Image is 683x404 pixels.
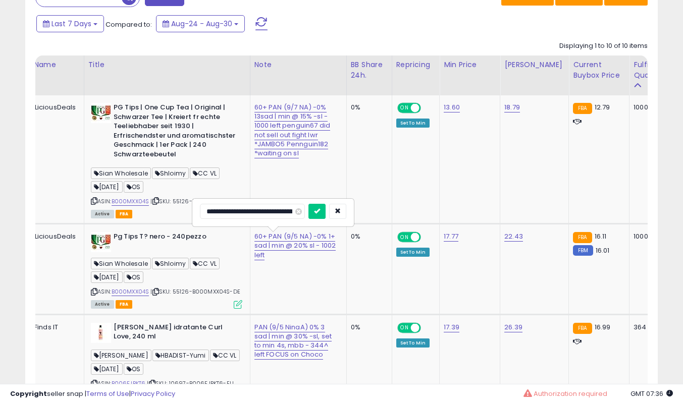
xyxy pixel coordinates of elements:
[10,389,175,399] div: seller snap | |
[171,19,232,29] span: Aug-24 - Aug-30
[351,103,384,112] div: 0%
[596,246,610,255] span: 16.01
[559,41,648,51] div: Displaying 1 to 10 of 10 items
[152,350,209,361] span: HBADIST-Yumi
[156,15,245,32] button: Aug-24 - Aug-30
[10,389,47,398] strong: Copyright
[112,197,149,206] a: B000MXX04S
[152,167,189,179] span: Shloimy
[106,20,152,29] span: Compared to:
[573,245,593,256] small: FBM
[595,322,611,332] span: 16.99
[150,197,240,205] span: | SKU: 55126-B000MXX04S-DE
[398,104,411,112] span: ON
[91,258,151,269] span: Sian Wholesale
[351,323,384,332] div: 0%
[124,181,143,193] span: OS
[12,323,76,332] div: Flashy Finds IT
[419,233,435,242] span: OFF
[114,103,236,161] b: PG Tips | One Cup Tea | Original | Schwarzer Tee | Kreiert fr echte Teeliebhaber seit 1930 | Erfr...
[12,60,80,70] div: Store Name
[12,103,76,121] div: ChocoLiciousDeals DE
[91,181,123,193] span: [DATE]
[116,210,133,218] span: FBA
[398,233,411,242] span: ON
[88,60,246,70] div: Title
[12,232,76,250] div: ChocoLiciousDeals IT
[634,323,665,332] div: 364
[634,103,665,112] div: 1000
[152,258,189,269] span: Shloimy
[398,323,411,332] span: ON
[419,104,435,112] span: OFF
[190,258,220,269] span: CC VL
[254,232,336,260] a: 60+ PAN (9/5 NA) -0% 1+ sad | min @ 20% sl - 1002 left
[419,323,435,332] span: OFF
[504,232,523,242] a: 22.43
[351,232,384,241] div: 0%
[91,103,242,217] div: ASIN:
[254,102,330,158] a: 60+ PAN (9/7 NA) -0% 13sad | min @ 15% -sl - 1000 left penguin67 did not sell out fight lwr *JAMB...
[573,60,625,81] div: Current Buybox Price
[91,103,111,123] img: 41wg+sAcXNL._SL40_.jpg
[91,232,111,252] img: 41wg+sAcXNL._SL40_.jpg
[254,322,332,360] a: PAN (9/5 NinaA) 0% 3 sad | min @ 30% -sl, set to min 4s, mbb - 344^ left FOCUS on Choco
[396,60,436,70] div: Repricing
[91,363,123,375] span: [DATE]
[91,271,123,283] span: [DATE]
[444,102,460,112] a: 13.60
[91,300,114,309] span: All listings currently available for purchase on Amazon
[124,363,143,375] span: OS
[116,300,133,309] span: FBA
[91,323,111,343] img: 31nnOs-ASyL._SL40_.jpg
[444,322,459,332] a: 17.39
[51,19,91,29] span: Last 7 Days
[634,232,665,241] div: 1000
[504,60,564,70] div: [PERSON_NAME]
[634,60,668,81] div: Fulfillable Quantity
[124,271,143,283] span: OS
[114,323,236,344] b: [PERSON_NAME] idratante Curl Love, 240 ml
[91,167,151,179] span: Sian Wholesale
[595,102,610,112] span: 12.79
[444,232,458,242] a: 17.77
[91,232,242,308] div: ASIN:
[595,232,607,241] span: 16.11
[112,287,149,296] a: B000MXX04S
[396,119,430,128] div: Set To Min
[210,350,240,361] span: CC VL
[396,248,430,257] div: Set To Min
[91,350,151,361] span: [PERSON_NAME]
[150,287,240,296] span: | SKU: 55126-B000MXX04S-DE
[114,232,236,244] b: Pg Tips T? nero - 240pezzo
[504,322,522,332] a: 26.39
[444,60,496,70] div: Min Price
[573,232,592,243] small: FBA
[631,389,673,398] span: 2025-09-7 07:36 GMT
[36,15,104,32] button: Last 7 Days
[504,102,520,112] a: 18.79
[573,323,592,334] small: FBA
[131,389,175,398] a: Privacy Policy
[190,167,220,179] span: CC VL
[573,103,592,114] small: FBA
[254,60,342,70] div: Note
[86,389,129,398] a: Terms of Use
[396,338,430,348] div: Set To Min
[91,210,114,218] span: All listings currently available for purchase on Amazon
[351,60,388,81] div: BB Share 24h.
